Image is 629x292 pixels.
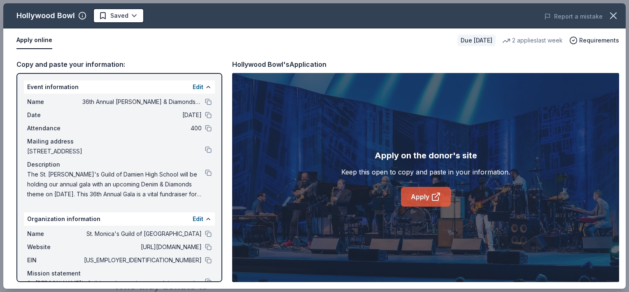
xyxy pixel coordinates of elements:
[544,12,603,21] button: Report a mistake
[27,242,82,252] span: Website
[27,170,205,199] span: The St. [PERSON_NAME]'s Guild of Damien High School will be holding our annual gala with an upcom...
[401,187,451,207] a: Apply
[82,123,202,133] span: 400
[27,110,82,120] span: Date
[27,123,82,133] span: Attendance
[193,82,203,92] button: Edit
[27,255,82,265] span: EIN
[502,35,563,45] div: 2 applies last week
[27,268,212,278] div: Mission statement
[93,8,144,23] button: Saved
[24,80,215,94] div: Event information
[27,160,212,170] div: Description
[27,229,82,239] span: Name
[193,214,203,224] button: Edit
[579,35,619,45] span: Requirements
[375,149,477,162] div: Apply on the donor's site
[82,97,202,107] span: 36th Annual [PERSON_NAME] & Diamonds Gala
[27,97,82,107] span: Name
[232,59,326,70] div: Hollywood Bowl's Application
[341,167,510,177] div: Keep this open to copy and paste in your information.
[457,35,496,46] div: Due [DATE]
[569,35,619,45] button: Requirements
[24,212,215,226] div: Organization information
[82,255,202,265] span: [US_EMPLOYER_IDENTIFICATION_NUMBER]
[27,146,205,156] span: [STREET_ADDRESS]
[16,9,75,22] div: Hollywood Bowl
[16,59,222,70] div: Copy and paste your information:
[82,242,202,252] span: [URL][DOMAIN_NAME]
[82,110,202,120] span: [DATE]
[27,137,212,146] div: Mailing address
[82,229,202,239] span: St. Monica's Guild of [GEOGRAPHIC_DATA]
[16,32,52,49] button: Apply online
[110,11,128,21] span: Saved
